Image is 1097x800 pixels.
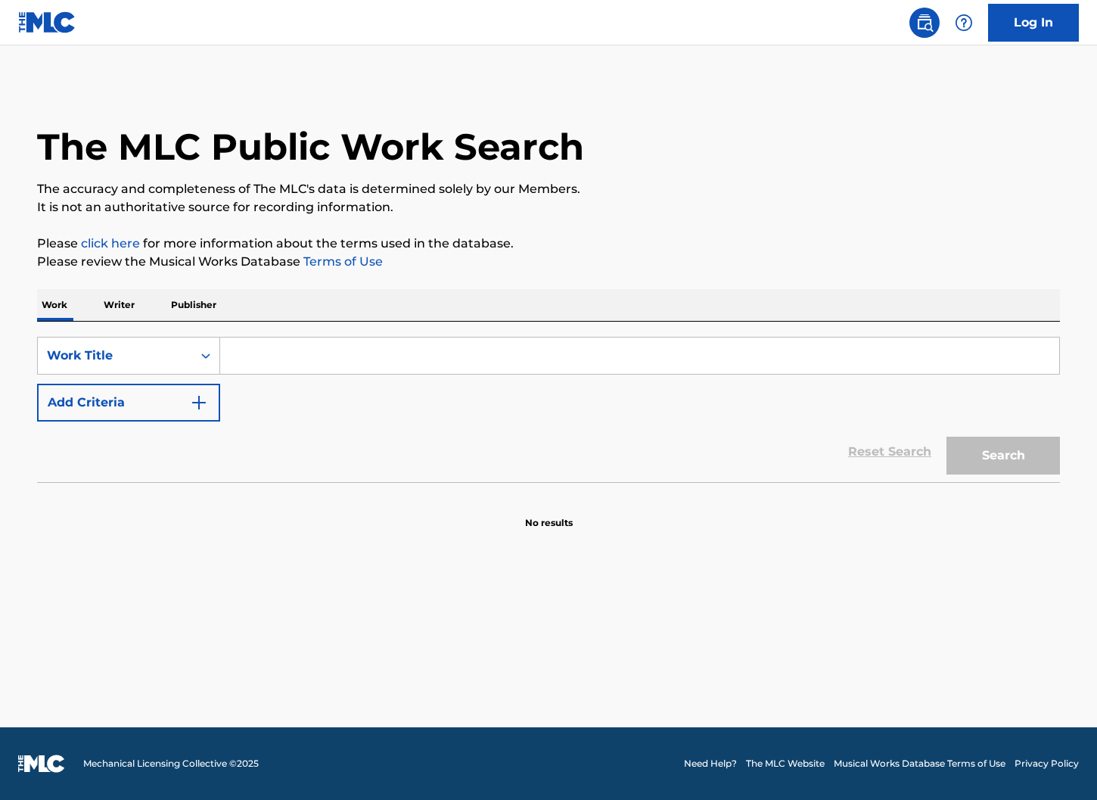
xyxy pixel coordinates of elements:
[684,757,737,770] a: Need Help?
[37,384,220,422] button: Add Criteria
[300,254,383,269] a: Terms of Use
[988,4,1079,42] a: Log In
[909,8,940,38] a: Public Search
[37,198,1060,216] p: It is not an authoritative source for recording information.
[83,757,259,770] span: Mechanical Licensing Collective © 2025
[525,498,573,530] p: No results
[37,337,1060,482] form: Search Form
[166,289,221,321] p: Publisher
[81,236,140,251] a: click here
[37,180,1060,198] p: The accuracy and completeness of The MLC's data is determined solely by our Members.
[746,757,825,770] a: The MLC Website
[99,289,139,321] p: Writer
[47,347,183,365] div: Work Title
[915,14,934,32] img: search
[834,757,1005,770] a: Musical Works Database Terms of Use
[955,14,973,32] img: help
[37,289,72,321] p: Work
[1021,727,1097,800] iframe: Chat Widget
[37,124,584,170] h1: The MLC Public Work Search
[949,8,979,38] div: Help
[190,394,208,412] img: 9d2ae6d4665cec9f34b9.svg
[18,755,65,773] img: logo
[37,253,1060,271] p: Please review the Musical Works Database
[37,235,1060,253] p: Please for more information about the terms used in the database.
[1015,757,1079,770] a: Privacy Policy
[18,11,76,33] img: MLC Logo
